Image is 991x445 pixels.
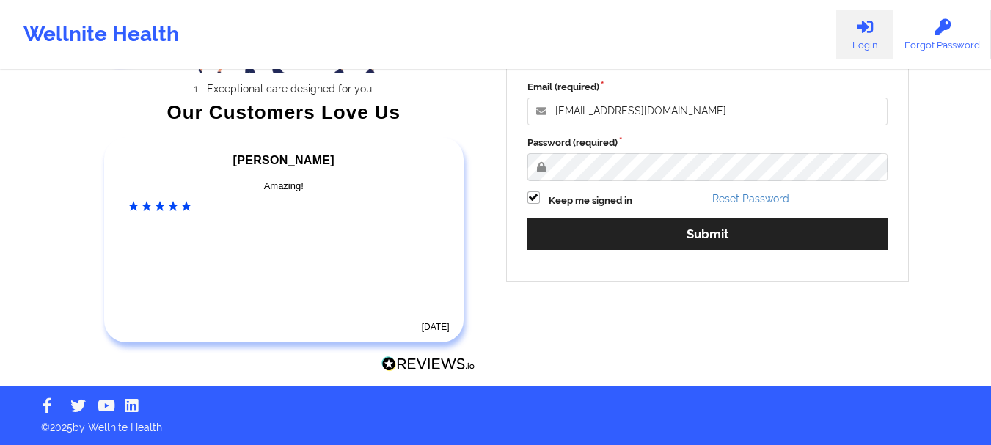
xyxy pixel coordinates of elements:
label: Password (required) [527,136,888,150]
time: [DATE] [422,322,450,332]
img: Reviews.io Logo [381,356,475,372]
button: Submit [527,218,888,250]
a: Reviews.io Logo [381,356,475,375]
a: Login [836,10,893,59]
input: Email address [527,98,888,125]
a: Reset Password [712,193,789,205]
label: Email (required) [527,80,888,95]
label: Keep me signed in [549,194,632,208]
li: Exceptional care designed for you. [106,83,475,95]
a: Forgot Password [893,10,991,59]
span: [PERSON_NAME] [233,154,334,166]
div: Our Customers Love Us [92,105,475,119]
div: Amazing! [128,179,439,194]
p: © 2025 by Wellnite Health [31,410,960,435]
